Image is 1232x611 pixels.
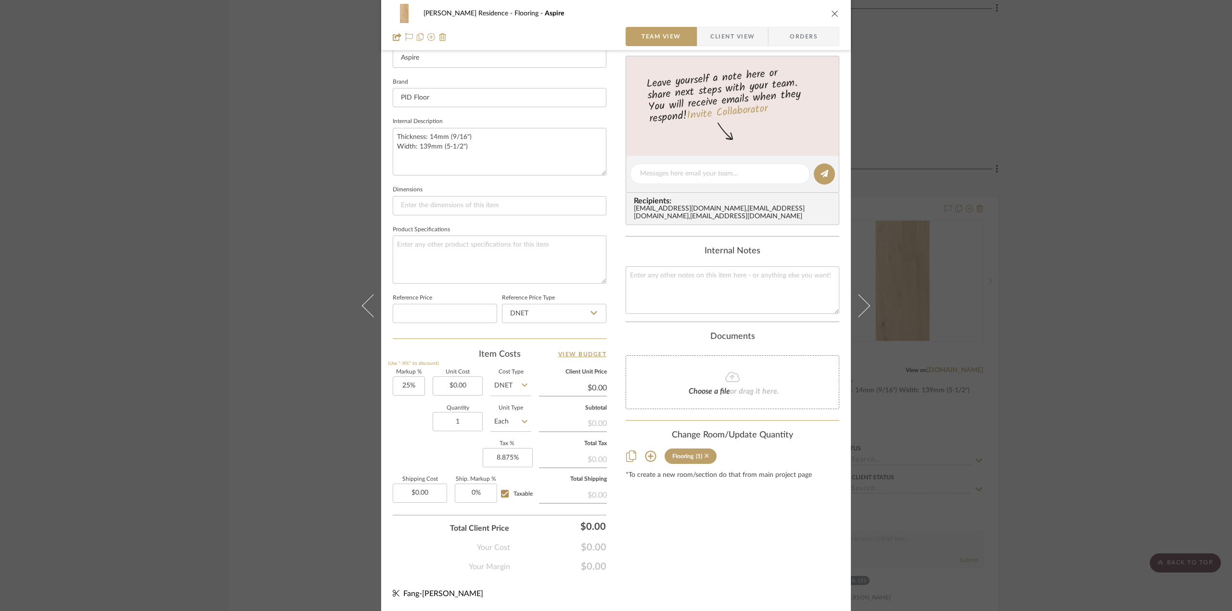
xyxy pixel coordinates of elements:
div: (1) [696,453,702,460]
span: Aspire [545,10,564,17]
span: [PERSON_NAME] Residence [423,10,514,17]
div: Item Costs [393,349,606,360]
span: Fang-[PERSON_NAME] [403,590,483,598]
div: Change Room/Update Quantity [626,430,839,441]
label: Unit Cost [433,370,483,374]
label: Shipping Cost [393,477,447,482]
label: Ship. Markup % [455,477,497,482]
label: Client Unit Price [539,370,607,374]
span: Taxable [513,491,533,497]
label: Reference Price Type [502,296,555,300]
a: View Budget [558,349,607,360]
label: Markup % [393,370,425,374]
div: Leave yourself a note here or share next steps with your team. You will receive emails when they ... [625,62,841,127]
label: Dimensions [393,187,423,192]
span: Your Cost [477,542,510,553]
span: Flooring [514,10,545,17]
label: Unit Type [490,406,531,411]
input: Enter Brand [393,88,606,107]
label: Internal Description [393,119,443,124]
label: Quantity [433,406,483,411]
img: Remove from project [439,33,447,41]
div: $0.00 [514,517,610,536]
div: $0.00 [539,414,607,431]
button: close [831,9,839,18]
input: Enter Item Name [393,49,606,68]
label: Total Shipping [539,477,607,482]
label: Cost Type [490,370,531,374]
label: Total Tax [539,441,607,446]
div: $0.00 [539,486,607,503]
span: Your Margin [469,561,510,573]
label: Brand [393,80,408,85]
span: $0.00 [510,542,606,553]
span: $0.00 [510,561,606,573]
div: *To create a new room/section do that from main project page [626,472,839,479]
span: Recipients: [634,197,835,205]
label: Product Specifications [393,227,450,232]
span: Client View [710,27,755,46]
div: [EMAIL_ADDRESS][DOMAIN_NAME] , [EMAIL_ADDRESS][DOMAIN_NAME] , [EMAIL_ADDRESS][DOMAIN_NAME] [634,205,835,221]
span: Orders [779,27,828,46]
img: b84f9ba7-ca65-46ff-b9dd-b5f5feb9971d_48x40.jpg [393,4,416,23]
span: Team View [642,27,681,46]
label: Tax % [483,441,531,446]
label: Reference Price [393,296,432,300]
span: Choose a file [689,387,730,395]
div: Documents [626,332,839,342]
div: Flooring [672,453,693,460]
label: Subtotal [539,406,607,411]
a: Invite Collaborator [686,100,769,125]
span: Total Client Price [450,523,509,534]
input: Enter the dimensions of this item [393,196,606,215]
div: Internal Notes [626,246,839,257]
span: or drag it here. [730,387,779,395]
div: $0.00 [539,450,607,467]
